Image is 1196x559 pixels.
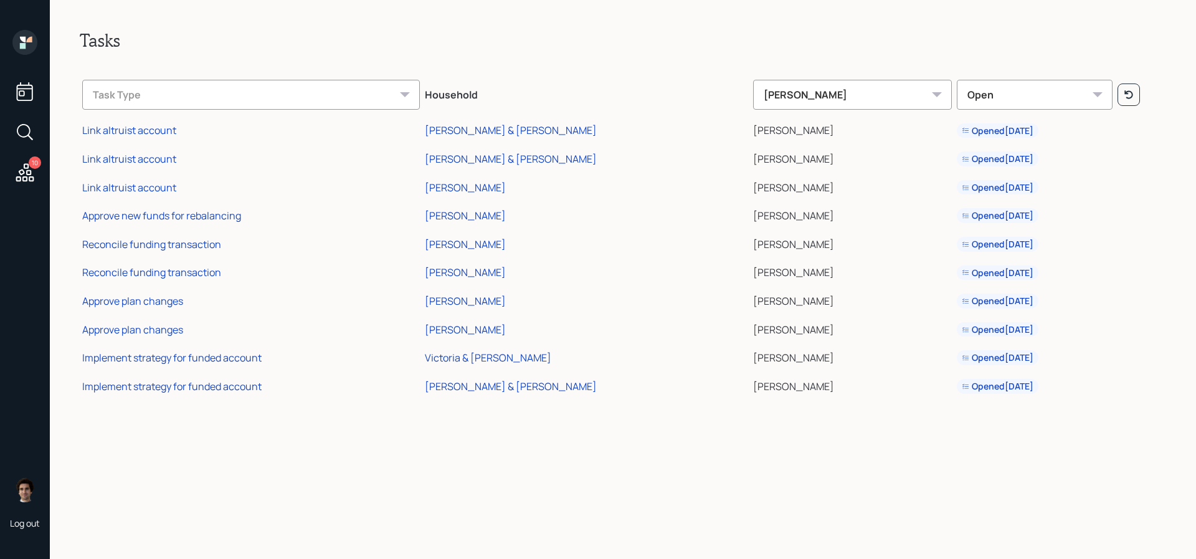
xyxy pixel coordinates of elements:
[425,380,597,393] div: [PERSON_NAME] & [PERSON_NAME]
[82,123,176,137] div: Link altruist account
[962,267,1033,279] div: Opened [DATE]
[425,181,506,194] div: [PERSON_NAME]
[425,209,506,222] div: [PERSON_NAME]
[12,477,37,502] img: harrison-schaefer-headshot-2.png
[82,209,241,222] div: Approve new funds for rebalancing
[425,323,506,337] div: [PERSON_NAME]
[751,370,954,399] td: [PERSON_NAME]
[751,228,954,257] td: [PERSON_NAME]
[751,199,954,228] td: [PERSON_NAME]
[425,152,597,166] div: [PERSON_NAME] & [PERSON_NAME]
[82,323,183,337] div: Approve plan changes
[425,123,597,137] div: [PERSON_NAME] & [PERSON_NAME]
[425,265,506,279] div: [PERSON_NAME]
[82,294,183,308] div: Approve plan changes
[753,80,952,110] div: [PERSON_NAME]
[962,153,1033,165] div: Opened [DATE]
[82,152,176,166] div: Link altruist account
[751,171,954,200] td: [PERSON_NAME]
[962,238,1033,251] div: Opened [DATE]
[962,323,1033,336] div: Opened [DATE]
[957,80,1113,110] div: Open
[425,294,506,308] div: [PERSON_NAME]
[751,342,954,370] td: [PERSON_NAME]
[10,517,40,529] div: Log out
[82,351,262,365] div: Implement strategy for funded account
[80,30,1166,51] h2: Tasks
[751,313,954,342] td: [PERSON_NAME]
[962,380,1033,393] div: Opened [DATE]
[29,156,41,169] div: 10
[751,115,954,143] td: [PERSON_NAME]
[962,181,1033,194] div: Opened [DATE]
[82,380,262,393] div: Implement strategy for funded account
[962,351,1033,364] div: Opened [DATE]
[82,265,221,279] div: Reconcile funding transaction
[422,71,751,115] th: Household
[751,143,954,171] td: [PERSON_NAME]
[962,125,1033,137] div: Opened [DATE]
[82,181,176,194] div: Link altruist account
[751,285,954,313] td: [PERSON_NAME]
[962,295,1033,307] div: Opened [DATE]
[425,237,506,251] div: [PERSON_NAME]
[962,209,1033,222] div: Opened [DATE]
[82,80,420,110] div: Task Type
[425,351,551,365] div: Victoria & [PERSON_NAME]
[751,257,954,285] td: [PERSON_NAME]
[82,237,221,251] div: Reconcile funding transaction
